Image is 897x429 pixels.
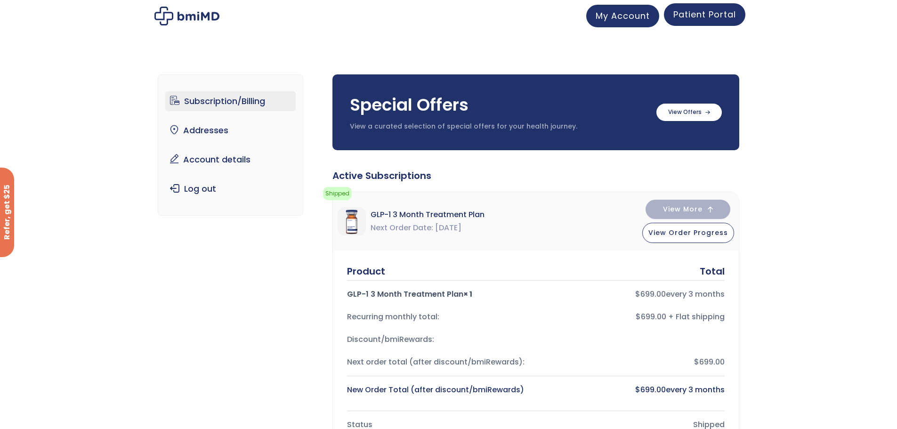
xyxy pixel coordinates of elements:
img: My account [154,7,219,25]
span: View More [663,206,703,212]
div: $699.00 + Flat shipping [543,310,725,324]
a: Patient Portal [664,3,745,26]
a: Log out [165,179,296,199]
div: $699.00 [543,356,725,369]
a: My Account [586,5,659,27]
p: View a curated selection of special offers for your health journey. [350,122,647,131]
div: GLP-1 3 Month Treatment Plan [347,288,528,301]
span: Shipped [323,187,352,200]
span: GLP-1 3 Month Treatment Plan [371,208,485,221]
bdi: 699.00 [635,289,666,299]
span: My Account [596,10,650,22]
div: every 3 months [543,288,725,301]
div: New Order Total (after discount/bmiRewards) [347,383,528,397]
span: $ [635,289,640,299]
span: View Order Progress [648,228,728,237]
strong: × 1 [463,289,472,299]
a: Account details [165,150,296,170]
button: View Order Progress [642,223,734,243]
div: Product [347,265,385,278]
span: Patient Portal [673,8,736,20]
bdi: 699.00 [635,384,666,395]
span: Next Order Date [371,221,433,235]
a: Subscription/Billing [165,91,296,111]
a: Addresses [165,121,296,140]
div: Total [700,265,725,278]
nav: Account pages [158,74,303,216]
div: every 3 months [543,383,725,397]
div: Next order total (after discount/bmiRewards): [347,356,528,369]
div: Recurring monthly total: [347,310,528,324]
span: $ [635,384,640,395]
button: View More [646,200,730,219]
span: [DATE] [435,221,461,235]
div: Discount/bmiRewards: [347,333,528,346]
h3: Special Offers [350,93,647,117]
div: Active Subscriptions [332,169,739,182]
